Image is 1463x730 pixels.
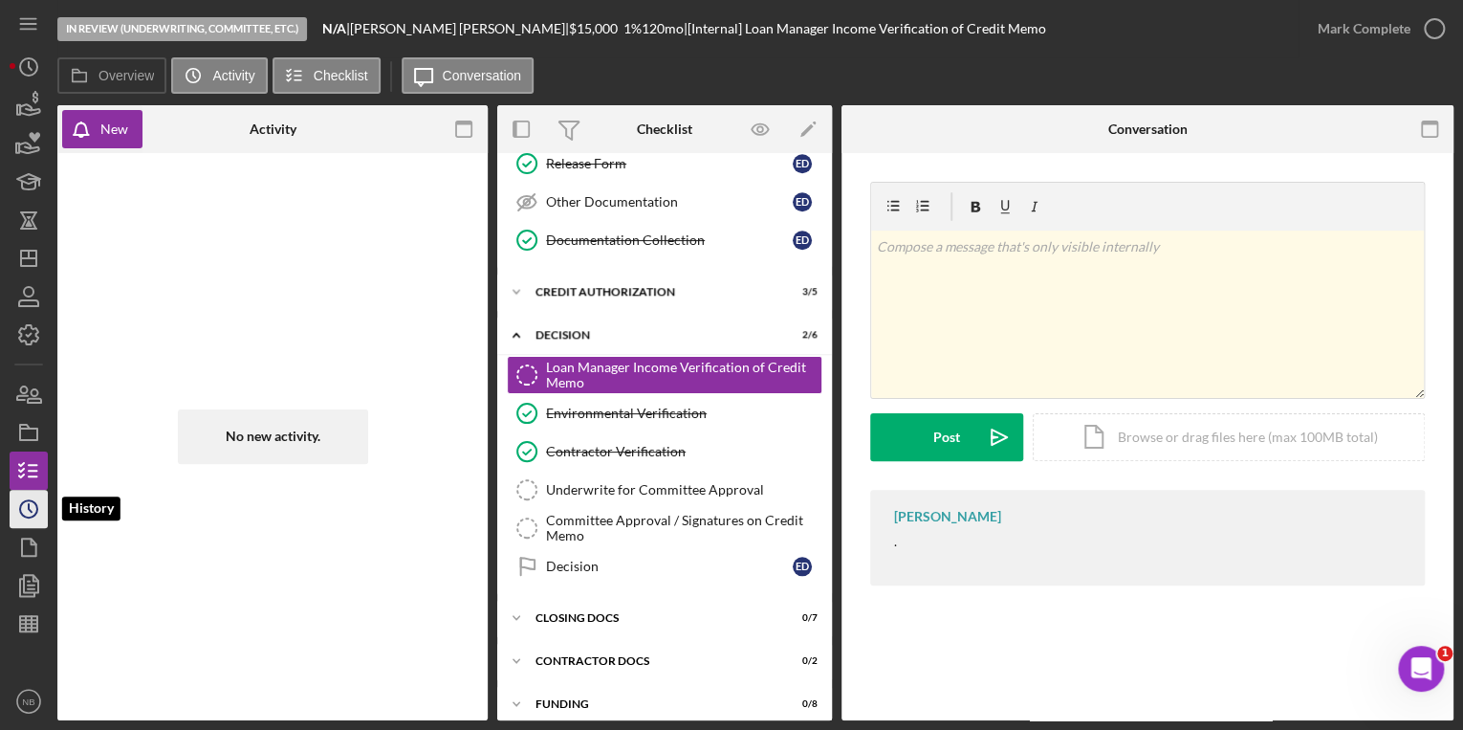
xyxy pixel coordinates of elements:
[535,698,770,710] div: Funding
[402,57,535,94] button: Conversation
[546,482,821,498] div: Underwrite for Committee Approval
[507,432,822,471] a: Contractor Verification
[535,612,770,624] div: CLOSING DOCS
[569,20,618,36] span: $15,000
[933,413,960,461] div: Post
[322,20,346,36] b: N/A
[212,68,254,83] label: Activity
[507,221,822,259] a: Documentation CollectionED
[546,559,793,574] div: Decision
[783,698,818,710] div: 0 / 8
[1437,646,1452,661] span: 1
[684,21,1046,36] div: | [Internal] Loan Manager Income Verification of Credit Memo
[178,409,368,463] div: No new activity.
[57,57,166,94] button: Overview
[535,329,770,341] div: Decision
[793,192,812,211] div: E D
[870,413,1023,461] button: Post
[793,557,812,576] div: E D
[322,21,350,36] div: |
[535,655,770,667] div: Contractor Docs
[546,513,821,543] div: Committee Approval / Signatures on Credit Memo
[783,329,818,341] div: 2 / 6
[546,444,821,459] div: Contractor Verification
[171,57,267,94] button: Activity
[535,286,770,298] div: CREDIT AUTHORIZATION
[507,471,822,509] a: Underwrite for Committee Approval
[783,286,818,298] div: 3 / 5
[546,156,793,171] div: Release Form
[1299,10,1453,48] button: Mark Complete
[642,21,684,36] div: 120 mo
[546,360,821,390] div: Loan Manager Income Verification of Credit Memo
[793,231,812,250] div: E D
[100,110,128,148] div: New
[637,122,692,137] div: Checklist
[10,682,48,720] button: NB
[894,509,1001,524] div: [PERSON_NAME]
[507,547,822,586] a: DecisionED
[894,534,897,549] div: .
[507,183,822,221] a: Other DocumentationED
[507,394,822,432] a: Environmental Verification
[273,57,381,94] button: Checklist
[443,68,522,83] label: Conversation
[1318,10,1410,48] div: Mark Complete
[507,144,822,183] a: Release FormED
[98,68,154,83] label: Overview
[546,406,821,421] div: Environmental Verification
[350,21,569,36] div: [PERSON_NAME] [PERSON_NAME] |
[546,194,793,210] div: Other Documentation
[793,154,812,173] div: E D
[22,697,34,707] text: NB
[1398,646,1444,692] iframe: Intercom live chat
[507,356,822,394] a: Loan Manager Income Verification of Credit Memo
[62,110,142,148] button: New
[314,68,368,83] label: Checklist
[623,21,642,36] div: 1 %
[250,122,296,137] div: Activity
[783,655,818,667] div: 0 / 2
[546,232,793,248] div: Documentation Collection
[783,612,818,624] div: 0 / 7
[507,509,822,547] a: Committee Approval / Signatures on Credit Memo
[57,17,307,41] div: In Review (Underwriting, Committee, Etc.)
[1107,122,1187,137] div: Conversation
